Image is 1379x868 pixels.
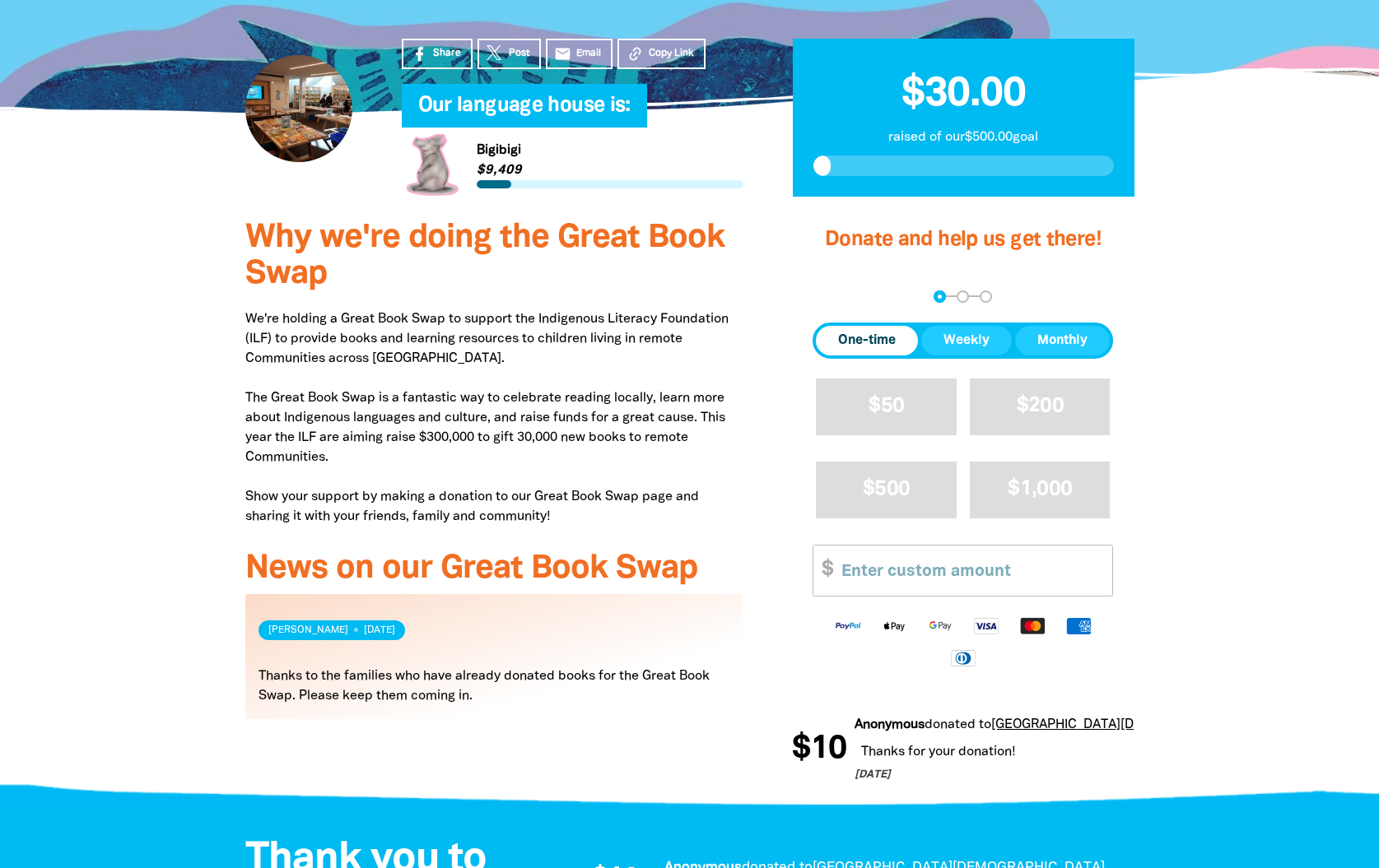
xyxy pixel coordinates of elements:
div: Thanks for your donation! [833,739,1240,765]
button: Monthly [1015,326,1110,355]
span: Weekly [943,331,990,350]
span: $30.00 [901,76,1026,114]
img: Paypal logo [825,616,871,635]
button: One-time [816,326,918,355]
span: Our language house is: [418,96,631,128]
a: [GEOGRAPHIC_DATA][DEMOGRAPHIC_DATA] [970,719,1240,731]
span: One-time [838,331,896,350]
input: Enter custom amount [830,545,1112,596]
span: Post [509,46,529,61]
button: $500 [816,462,957,518]
span: donated to [903,719,970,731]
span: $500 [863,480,910,499]
div: Paginated content [245,594,743,739]
span: Donate and help us get there! [825,230,1102,249]
button: Weekly [921,326,1012,355]
img: Visa logo [963,616,1009,635]
button: Navigate to step 2 of 3 to enter your details [957,290,969,303]
a: Share [402,39,473,69]
h3: News on our Great Book Swap [245,551,743,587]
div: Donation frequency [813,323,1113,359]
span: $1,000 [1008,480,1072,499]
p: We're holding a Great Book Swap to support the Indigenous Literacy Foundation (ILF) to provide bo... [245,309,743,527]
button: Navigate to step 1 of 3 to enter your donation amount [934,290,946,303]
span: Email [576,46,601,61]
span: Share [433,46,461,61]
a: Post [478,39,541,69]
i: email [554,45,571,63]
div: Donation stream [792,715,1134,784]
img: American Express logo [1055,616,1102,635]
em: Anonymous [833,719,903,731]
span: $10 [771,733,825,766]
p: [DATE] [833,768,1240,784]
img: Diners Club logo [940,648,986,667]
img: Apple Pay logo [871,616,917,635]
span: Copy Link [649,46,694,61]
span: $50 [869,397,904,415]
p: raised of our $500.00 goal [813,128,1114,147]
img: Google Pay logo [917,616,963,635]
span: $200 [1017,397,1064,415]
button: Copy Link [617,39,706,69]
span: Monthly [1037,331,1088,350]
button: $1,000 [970,462,1111,518]
a: emailEmail [546,39,613,69]
h6: My Team [402,111,743,121]
button: $200 [970,378,1111,435]
button: $50 [816,378,957,435]
button: Navigate to step 3 of 3 to enter your payment details [980,290,992,303]
span: $ [813,545,833,596]
div: Available payment methods [813,603,1113,680]
span: Why we're doing the Great Book Swap [245,223,724,290]
img: Mastercard logo [1009,616,1055,635]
